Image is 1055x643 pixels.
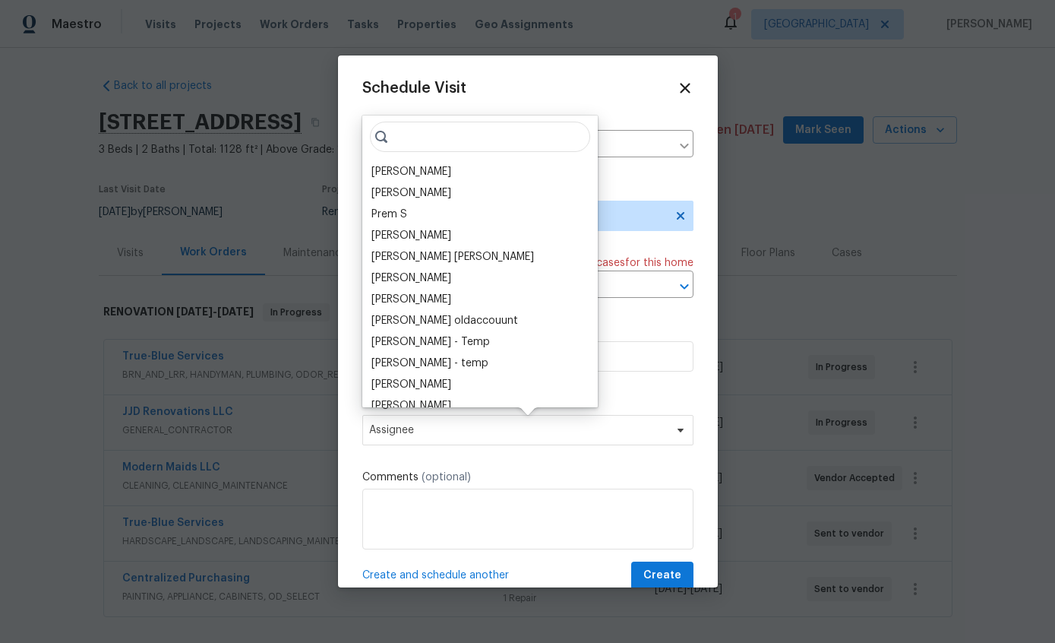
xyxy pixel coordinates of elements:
[371,228,451,243] div: [PERSON_NAME]
[674,276,695,297] button: Open
[371,313,518,328] div: [PERSON_NAME] oldaccouunt
[371,292,451,307] div: [PERSON_NAME]
[677,80,693,97] span: Close
[371,249,534,264] div: [PERSON_NAME] [PERSON_NAME]
[362,115,693,130] label: Home
[371,334,490,350] div: [PERSON_NAME] - Temp
[362,81,466,96] span: Schedule Visit
[371,377,451,392] div: [PERSON_NAME]
[371,271,451,286] div: [PERSON_NAME]
[369,424,667,436] span: Assignee
[422,472,471,483] span: (optional)
[371,207,407,222] div: Prem S
[631,562,693,590] button: Create
[362,568,509,583] span: Create and schedule another
[537,255,693,271] span: There are case s for this home
[371,356,488,371] div: [PERSON_NAME] - temp
[362,470,693,485] label: Comments
[371,185,451,201] div: [PERSON_NAME]
[371,164,451,179] div: [PERSON_NAME]
[643,566,681,585] span: Create
[371,398,451,413] div: [PERSON_NAME]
